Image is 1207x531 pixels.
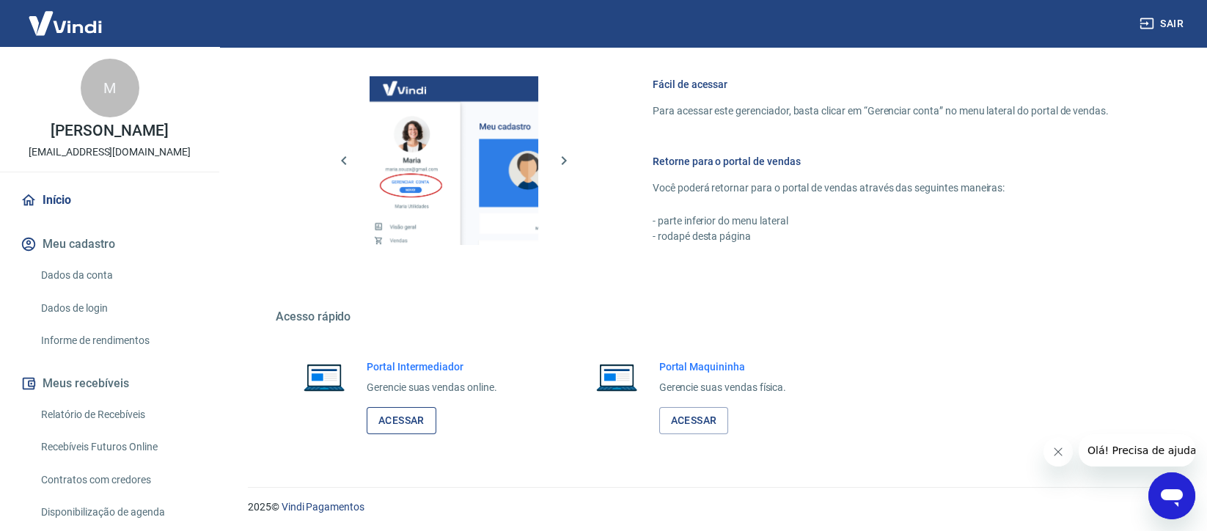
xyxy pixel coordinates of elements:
iframe: Close message [1043,437,1073,466]
h6: Portal Intermediador [367,359,497,374]
a: Contratos com credores [35,465,202,495]
img: Imagem da dashboard mostrando o botão de gerenciar conta na sidebar no lado esquerdo [370,76,538,245]
p: 2025 © [248,499,1172,515]
img: Vindi [18,1,113,45]
p: Você poderá retornar para o portal de vendas através das seguintes maneiras: [653,180,1109,196]
button: Sair [1137,10,1189,37]
a: Dados da conta [35,260,202,290]
h6: Retorne para o portal de vendas [653,154,1109,169]
a: Acessar [659,407,729,434]
p: - parte inferior do menu lateral [653,213,1109,229]
img: Imagem de um notebook aberto [293,359,355,395]
a: Dados de login [35,293,202,323]
iframe: Message from company [1079,434,1195,466]
p: Gerencie suas vendas online. [367,380,497,395]
a: Início [18,184,202,216]
p: - rodapé desta página [653,229,1109,244]
h5: Acesso rápido [276,310,1144,324]
p: [PERSON_NAME] [51,123,168,139]
a: Relatório de Recebíveis [35,400,202,430]
span: Olá! Precisa de ajuda? [9,10,123,22]
button: Meus recebíveis [18,367,202,400]
a: Informe de rendimentos [35,326,202,356]
p: [EMAIL_ADDRESS][DOMAIN_NAME] [29,144,191,160]
h6: Fácil de acessar [653,77,1109,92]
p: Gerencie suas vendas física. [659,380,787,395]
a: Acessar [367,407,436,434]
a: Recebíveis Futuros Online [35,432,202,462]
h6: Portal Maquininha [659,359,787,374]
iframe: Button to launch messaging window [1148,472,1195,519]
button: Meu cadastro [18,228,202,260]
p: Para acessar este gerenciador, basta clicar em “Gerenciar conta” no menu lateral do portal de ven... [653,103,1109,119]
div: M [81,59,139,117]
img: Imagem de um notebook aberto [586,359,647,395]
a: Disponibilização de agenda [35,497,202,527]
a: Vindi Pagamentos [282,501,364,513]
